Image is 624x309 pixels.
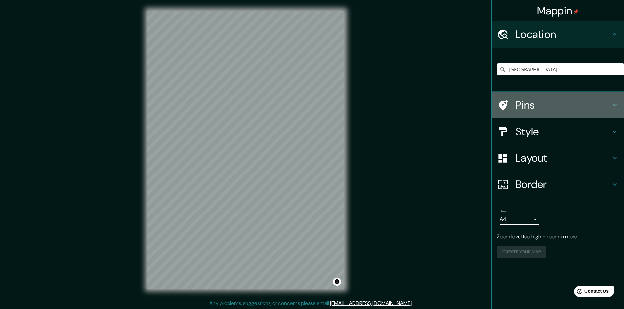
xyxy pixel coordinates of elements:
[414,299,415,307] div: .
[565,283,617,302] iframe: Help widget launcher
[516,125,611,138] h4: Style
[492,21,624,48] div: Location
[516,178,611,191] h4: Border
[500,214,539,225] div: A4
[209,299,413,307] p: Any problems, suggestions, or concerns please email .
[500,209,507,214] label: Size
[573,9,579,14] img: pin-icon.png
[413,299,414,307] div: .
[497,233,619,241] p: Zoom level too high - zoom in more
[516,28,611,41] h4: Location
[492,171,624,198] div: Border
[537,4,579,17] h4: Mappin
[516,151,611,165] h4: Layout
[333,278,341,286] button: Toggle attribution
[492,92,624,118] div: Pins
[516,98,611,112] h4: Pins
[492,118,624,145] div: Style
[147,11,344,289] canvas: Map
[497,63,624,75] input: Pick your city or area
[330,300,412,307] a: [EMAIL_ADDRESS][DOMAIN_NAME]
[492,145,624,171] div: Layout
